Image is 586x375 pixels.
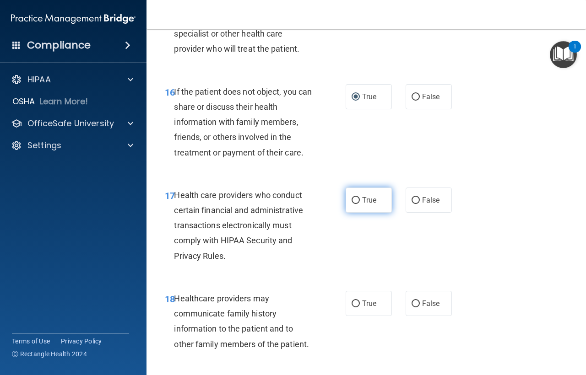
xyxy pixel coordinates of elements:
span: 17 [165,190,175,201]
span: False [422,196,440,204]
a: Privacy Policy [61,337,102,346]
a: OfficeSafe University [11,118,133,129]
input: True [352,300,360,307]
p: OfficeSafe University [27,118,114,129]
a: HIPAA [11,74,133,85]
h4: Compliance [27,39,91,52]
input: True [352,94,360,101]
span: Ⓒ Rectangle Health 2024 [12,349,87,359]
input: True [352,197,360,204]
span: 18 [165,294,175,305]
span: True [362,299,376,308]
input: False [412,300,420,307]
span: True [362,196,376,204]
input: False [412,197,420,204]
img: PMB logo [11,10,136,28]
span: 16 [165,87,175,98]
p: HIPAA [27,74,51,85]
div: 1 [573,47,576,59]
a: Settings [11,140,133,151]
p: OSHA [12,96,35,107]
p: Settings [27,140,61,151]
span: True [362,92,376,101]
span: False [422,92,440,101]
button: Open Resource Center, 1 new notification [550,41,577,68]
span: If the patient does not object, you can share or discuss their health information with family mem... [174,87,312,157]
span: Healthcare providers may communicate family history information to the patient and to other famil... [174,294,309,349]
span: False [422,299,440,308]
a: Terms of Use [12,337,50,346]
p: Learn More! [40,96,88,107]
input: False [412,94,420,101]
span: Health care providers who conduct certain financial and administrative transactions electronicall... [174,190,303,261]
